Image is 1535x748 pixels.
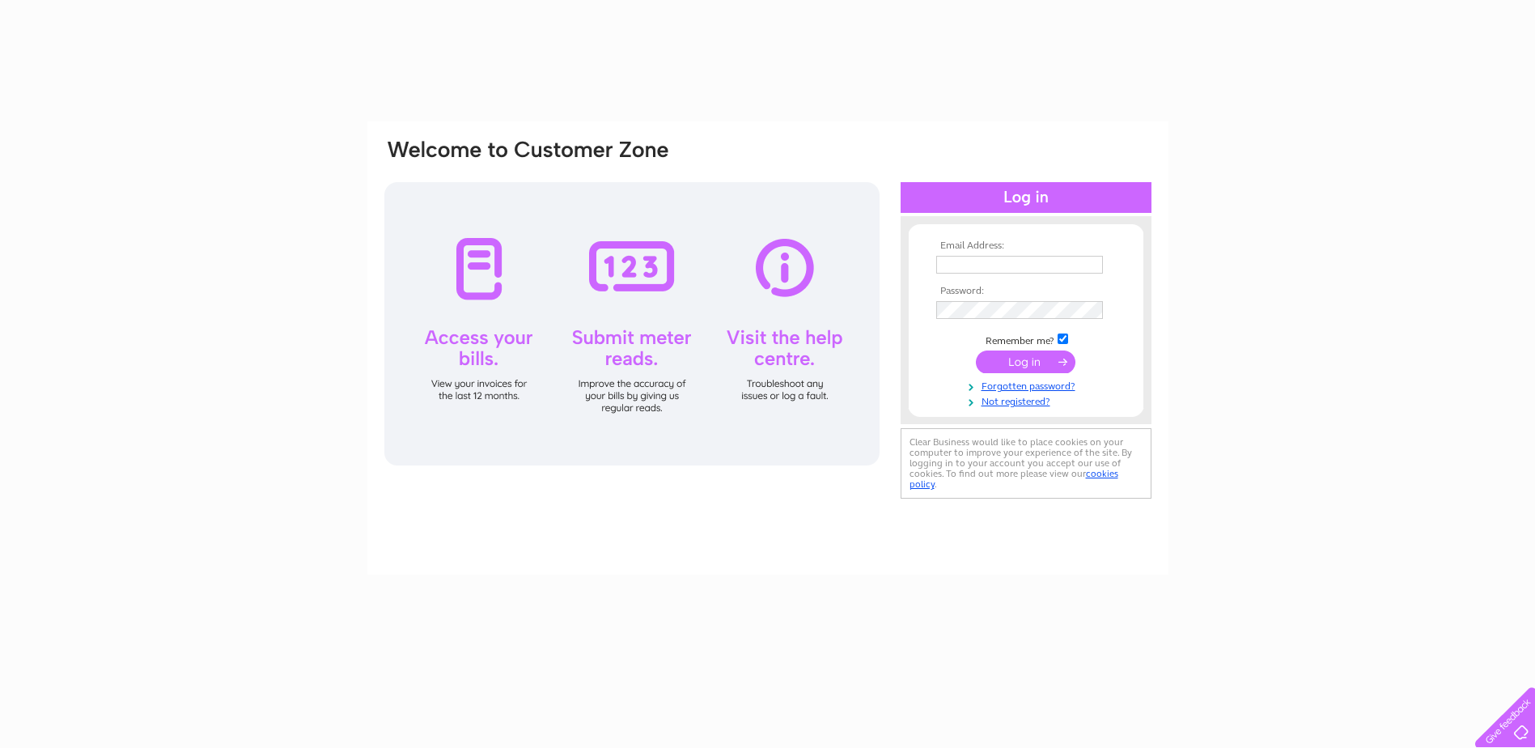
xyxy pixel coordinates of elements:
[932,240,1120,252] th: Email Address:
[910,468,1118,490] a: cookies policy
[932,331,1120,347] td: Remember me?
[936,377,1120,393] a: Forgotten password?
[936,393,1120,408] a: Not registered?
[901,428,1151,499] div: Clear Business would like to place cookies on your computer to improve your experience of the sit...
[932,286,1120,297] th: Password:
[976,351,1075,373] input: Submit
